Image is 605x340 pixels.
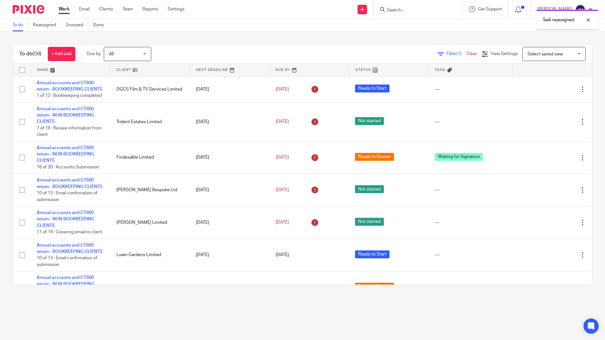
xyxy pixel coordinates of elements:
span: Ready to Review [355,283,394,291]
a: Annual accounts and CT600 return - NON BOOKKEEPING CLIENTS [37,146,94,163]
a: Annual accounts and CT600 return - BOOKKEEPING CLIENTS [37,178,103,189]
span: 7 of 19 · Review information from client [37,126,102,137]
span: Not started [355,218,384,226]
span: Tags [435,68,446,72]
a: Clients [99,6,113,12]
td: [PERSON_NAME] Limited [110,206,190,239]
a: + Add task [48,47,75,61]
span: Ready to Review [355,153,394,161]
div: --- [435,252,506,258]
a: Clear [466,52,477,56]
span: Select saved view [527,52,563,56]
a: Work [59,6,70,12]
span: View Settings [490,52,518,56]
span: 11 of 19 · Covering email to client [37,230,102,234]
span: Not started [355,117,384,125]
td: [DATE] [190,141,269,174]
span: (59) [33,51,41,56]
span: [DATE] [276,188,289,192]
span: Ready to Start [355,250,390,258]
span: Waiting for Signature [435,153,483,161]
a: Settings [168,6,184,12]
td: Kinetic K9s Ltd - HWB [110,271,190,304]
a: Email [79,6,90,12]
a: Snoozed [66,19,88,31]
span: [DATE] [276,155,289,160]
span: [DATE] [276,120,289,124]
img: svg%3E [575,4,585,15]
div: --- [435,86,506,92]
img: Pixie [13,5,44,14]
div: --- [435,119,506,125]
span: Not started [355,185,384,193]
td: Trident Estates Limited [110,102,190,141]
td: DGCS Film & TV Services Limited [110,76,190,102]
td: [PERSON_NAME] Bespoke Ltd [110,174,190,206]
a: Annual accounts and CT600 return - NON BOOKKEEPING CLIENTS [37,107,94,124]
div: --- [435,187,506,193]
a: Annual accounts and CT600 return - NON BOOKKEEPING CLIENTS [37,211,94,228]
td: Findexable Limited [110,141,190,174]
td: [DATE] [190,271,269,304]
a: Reassigned [33,19,61,31]
td: [DATE] [190,174,269,206]
span: [DATE] [276,87,289,91]
span: (1) [457,52,462,56]
a: Annual accounts and CT600 return - BOOKKEEPING CLIENTS [37,81,103,91]
span: 1 of 13 · Bookkeeping completed [37,93,102,98]
span: Filter [446,52,466,56]
td: [DATE] [190,206,269,239]
a: Annual accounts and CT600 return - BOOKKEEPING CLIENTS [37,243,103,254]
span: 10 of 13 · Email confirmation of submission [37,191,97,202]
a: To do [13,19,28,31]
a: Reports [142,6,158,12]
a: Team [122,6,133,12]
td: Loam Gardens Limited [110,239,190,271]
td: [DATE] [190,76,269,102]
span: 10 of 13 · Email confirmation of submission [37,256,97,267]
td: [DATE] [190,102,269,141]
p: Task reassigned. [543,17,575,23]
h1: To do [19,51,41,57]
td: [DATE] [190,239,269,271]
div: --- [435,284,506,291]
p: Due by [87,51,101,57]
div: --- [435,219,506,226]
span: Ready to Start [355,85,390,92]
span: [DATE] [276,253,289,257]
span: All [109,52,114,56]
span: [DATE] [276,220,289,225]
a: Annual accounts and CT600 return - NON BOOKKEEPING CLIENTS [37,275,94,293]
span: 16 of 20 · Accounts Submission [37,165,99,169]
a: Done [93,19,109,31]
